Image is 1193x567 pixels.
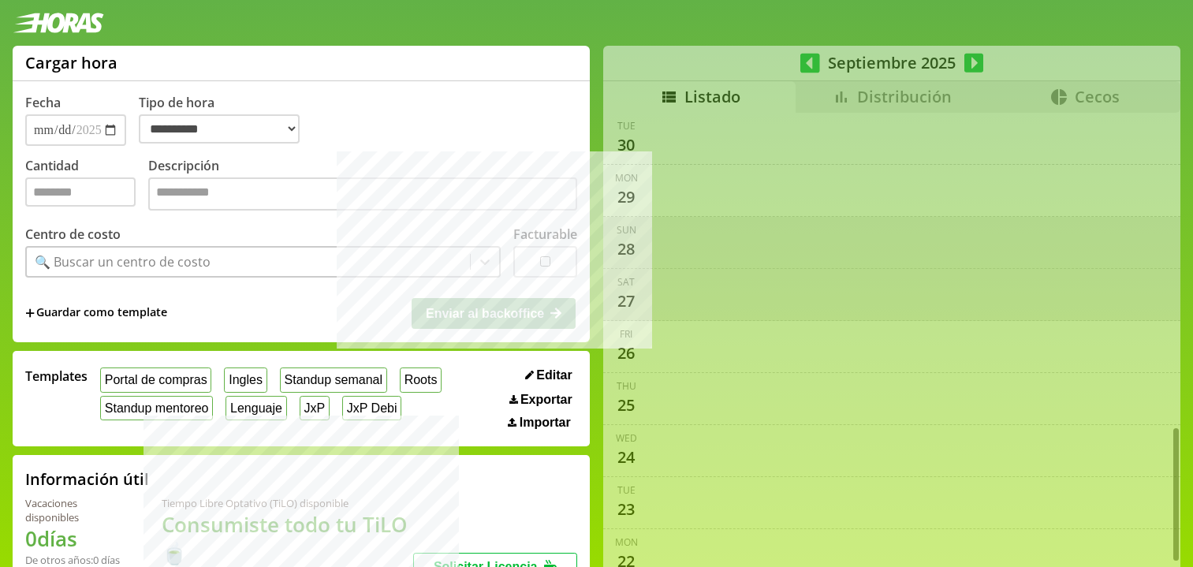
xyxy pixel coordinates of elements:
span: Templates [25,367,88,385]
div: Tiempo Libre Optativo (TiLO) disponible [162,496,413,510]
h1: Consumiste todo tu TiLO 🍵 [162,510,413,567]
textarea: Descripción [148,177,577,211]
button: Standup semanal [280,367,387,392]
label: Cantidad [25,157,148,214]
button: JxP [300,396,330,420]
button: Portal de compras [100,367,211,392]
button: JxP Debi [342,396,401,420]
div: De otros años: 0 días [25,553,124,567]
label: Centro de costo [25,226,121,243]
button: Roots [400,367,442,392]
span: Editar [536,368,572,382]
label: Facturable [513,226,577,243]
button: Lenguaje [226,396,286,420]
h1: Cargar hora [25,52,117,73]
input: Cantidad [25,177,136,207]
button: Exportar [505,392,577,408]
div: 🔍 Buscar un centro de costo [35,253,211,270]
button: Editar [520,367,577,383]
label: Tipo de hora [139,94,312,146]
h2: Información útil [25,468,149,490]
img: logotipo [13,13,104,33]
div: Vacaciones disponibles [25,496,124,524]
button: Standup mentoreo [100,396,213,420]
label: Descripción [148,157,577,214]
label: Fecha [25,94,61,111]
span: +Guardar como template [25,304,167,322]
select: Tipo de hora [139,114,300,144]
span: + [25,304,35,322]
h1: 0 días [25,524,124,553]
span: Importar [520,416,571,430]
span: Exportar [520,393,572,407]
button: Ingles [224,367,267,392]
